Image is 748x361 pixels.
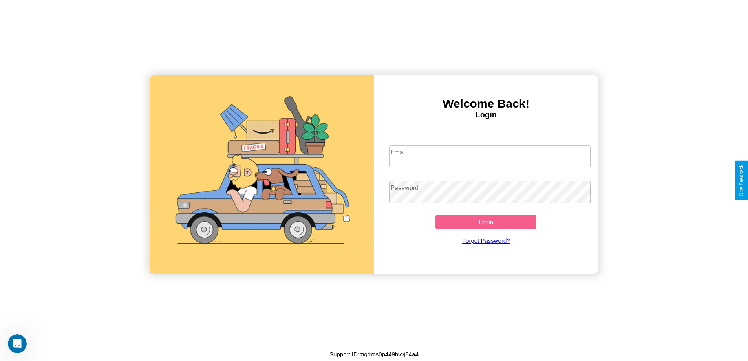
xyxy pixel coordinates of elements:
[374,110,598,119] h4: Login
[739,165,744,196] div: Give Feedback
[150,75,374,274] img: gif
[329,349,419,359] p: Support ID: mgdrcs0p449bvvj84a4
[8,334,27,353] iframe: Intercom live chat
[374,97,598,110] h3: Welcome Back!
[435,215,536,229] button: Login
[385,229,587,252] a: Forgot Password?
